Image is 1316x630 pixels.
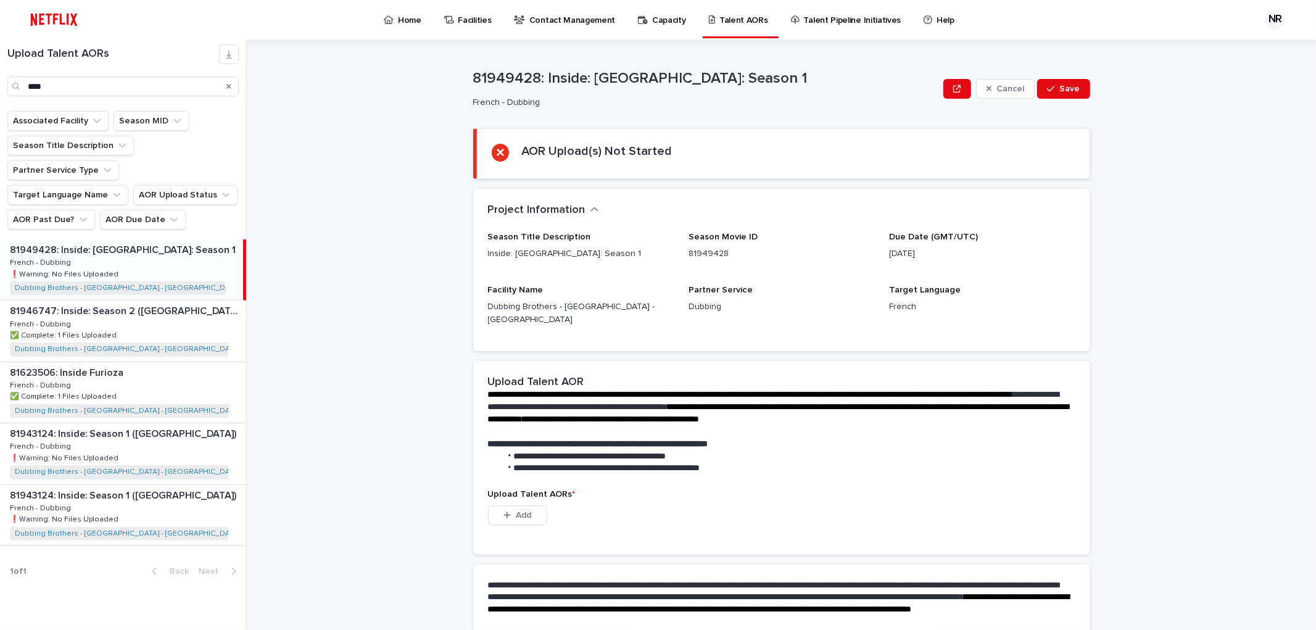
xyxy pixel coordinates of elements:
p: French - Dubbing [10,318,73,329]
p: Dubbing Brothers - [GEOGRAPHIC_DATA] - [GEOGRAPHIC_DATA] [488,300,674,326]
p: 81943124: Inside: Season 1 ([GEOGRAPHIC_DATA]) [10,426,239,440]
button: Project Information [488,204,599,217]
span: Season Title Description [488,233,591,241]
button: Season Title Description [7,136,134,155]
p: ✅ Complete: 1 Files Uploaded [10,390,119,401]
p: French - Dubbing [10,256,73,267]
span: Back [162,567,189,576]
span: Upload Talent AORs [488,490,576,499]
p: Dubbing [689,300,874,313]
button: Season MID [114,111,189,131]
button: Next [194,566,246,577]
p: 81943124: Inside: Season 1 ([GEOGRAPHIC_DATA]) [10,487,239,502]
button: Partner Service Type [7,160,119,180]
button: Associated Facility [7,111,109,131]
button: AOR Due Date [100,210,186,230]
p: ❗️Warning: No Files Uploaded [10,452,121,463]
span: Target Language [889,286,961,294]
button: Cancel [976,79,1035,99]
a: Dubbing Brothers - [GEOGRAPHIC_DATA] - [GEOGRAPHIC_DATA] [15,345,240,354]
button: AOR Upload Status [133,185,238,205]
span: Partner Service [689,286,753,294]
p: French - Dubbing [10,440,73,451]
span: Due Date (GMT/UTC) [889,233,978,241]
p: 81949428: Inside: [GEOGRAPHIC_DATA]: Season 1 [10,242,238,256]
p: ❗️Warning: No Files Uploaded [10,513,121,524]
input: Search [7,77,239,96]
h1: Upload Talent AORs [7,48,219,61]
p: French - Dubbing [10,502,73,513]
p: Inside: [GEOGRAPHIC_DATA]: Season 1 [488,247,674,260]
h2: AOR Upload(s) Not Started [521,144,672,159]
a: Dubbing Brothers - [GEOGRAPHIC_DATA] - [GEOGRAPHIC_DATA] [15,284,240,292]
p: French - Dubbing [10,379,73,390]
p: French - Dubbing [473,97,934,108]
span: Add [516,511,531,520]
p: 81949428: Inside: [GEOGRAPHIC_DATA]: Season 1 [473,70,939,88]
span: Save [1060,85,1080,93]
span: Next [199,567,226,576]
a: Dubbing Brothers - [GEOGRAPHIC_DATA] - [GEOGRAPHIC_DATA] [15,407,240,415]
p: French [889,300,1075,313]
button: Target Language Name [7,185,128,205]
p: 81946747: Inside: Season 2 ([GEOGRAPHIC_DATA]) [10,303,244,317]
p: [DATE] [889,247,1075,260]
p: ❗️Warning: No Files Uploaded [10,268,121,279]
p: ✅ Complete: 1 Files Uploaded [10,329,119,340]
span: Season Movie ID [689,233,758,241]
button: AOR Past Due? [7,210,95,230]
span: Facility Name [488,286,544,294]
h2: Upload Talent AOR [488,376,584,389]
button: Save [1037,79,1090,99]
h2: Project Information [488,204,586,217]
span: Cancel [996,85,1024,93]
a: Dubbing Brothers - [GEOGRAPHIC_DATA] - [GEOGRAPHIC_DATA] [15,529,240,538]
button: Back [142,566,194,577]
button: Add [488,505,547,525]
div: NR [1265,10,1285,30]
p: 81623506: Inside Furioza [10,365,126,379]
a: Dubbing Brothers - [GEOGRAPHIC_DATA] - [GEOGRAPHIC_DATA] [15,468,240,476]
img: ifQbXi3ZQGMSEF7WDB7W [25,7,83,32]
p: 81949428 [689,247,874,260]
